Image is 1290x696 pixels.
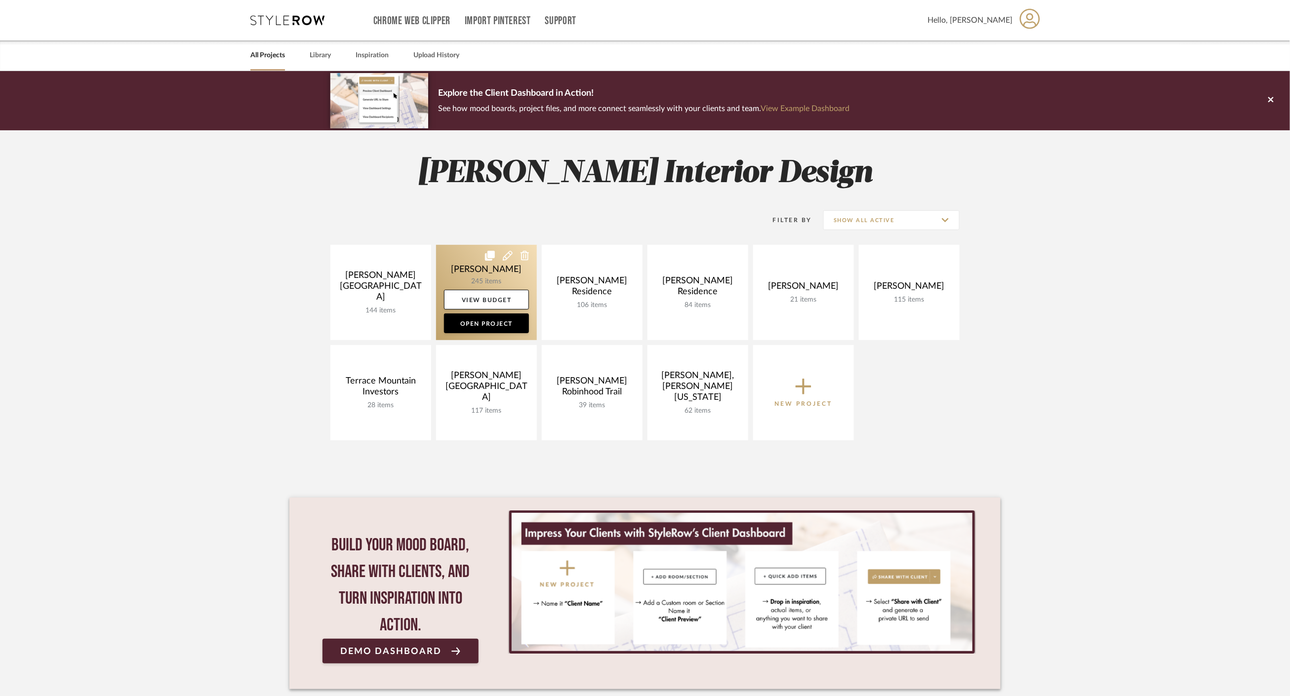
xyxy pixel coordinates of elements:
a: Library [310,49,331,62]
a: Support [545,17,576,25]
div: 21 items [761,296,846,304]
div: 39 items [550,401,635,410]
div: 0 [508,510,976,654]
div: Terrace Mountain Investors [338,376,423,401]
img: d5d033c5-7b12-40c2-a960-1ecee1989c38.png [330,73,428,128]
div: [PERSON_NAME][GEOGRAPHIC_DATA] [338,270,423,307]
a: Demo Dashboard [322,639,479,663]
div: [PERSON_NAME] [867,281,952,296]
div: 115 items [867,296,952,304]
img: StyleRow_Client_Dashboard_Banner__1_.png [512,513,972,651]
div: [PERSON_NAME] [761,281,846,296]
a: View Budget [444,290,529,309]
div: 84 items [655,301,740,309]
div: Build your mood board, share with clients, and turn inspiration into action. [322,532,479,639]
div: 106 items [550,301,635,309]
a: Open Project [444,313,529,333]
a: Import Pinterest [465,17,531,25]
div: 117 items [444,407,529,415]
a: Upload History [413,49,459,62]
a: Chrome Web Clipper [373,17,450,25]
div: 62 items [655,407,740,415]
button: New Project [753,345,854,440]
div: 144 items [338,307,423,315]
div: 28 items [338,401,423,410]
div: [PERSON_NAME] Residence [655,275,740,301]
p: See how mood boards, project files, and more connect seamlessly with your clients and team. [438,102,849,116]
h2: [PERSON_NAME] Interior Design [289,155,1001,192]
span: Demo Dashboard [340,647,442,656]
div: [PERSON_NAME] Robinhood Trail [550,376,635,401]
div: [PERSON_NAME], [PERSON_NAME] [US_STATE] [655,370,740,407]
span: Hello, [PERSON_NAME] [927,14,1012,26]
a: Inspiration [356,49,389,62]
div: Filter By [760,215,812,225]
p: New Project [775,399,833,409]
div: [PERSON_NAME][GEOGRAPHIC_DATA] [444,370,529,407]
a: View Example Dashboard [761,105,849,113]
a: All Projects [250,49,285,62]
p: Explore the Client Dashboard in Action! [438,86,849,102]
div: [PERSON_NAME] Residence [550,275,635,301]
